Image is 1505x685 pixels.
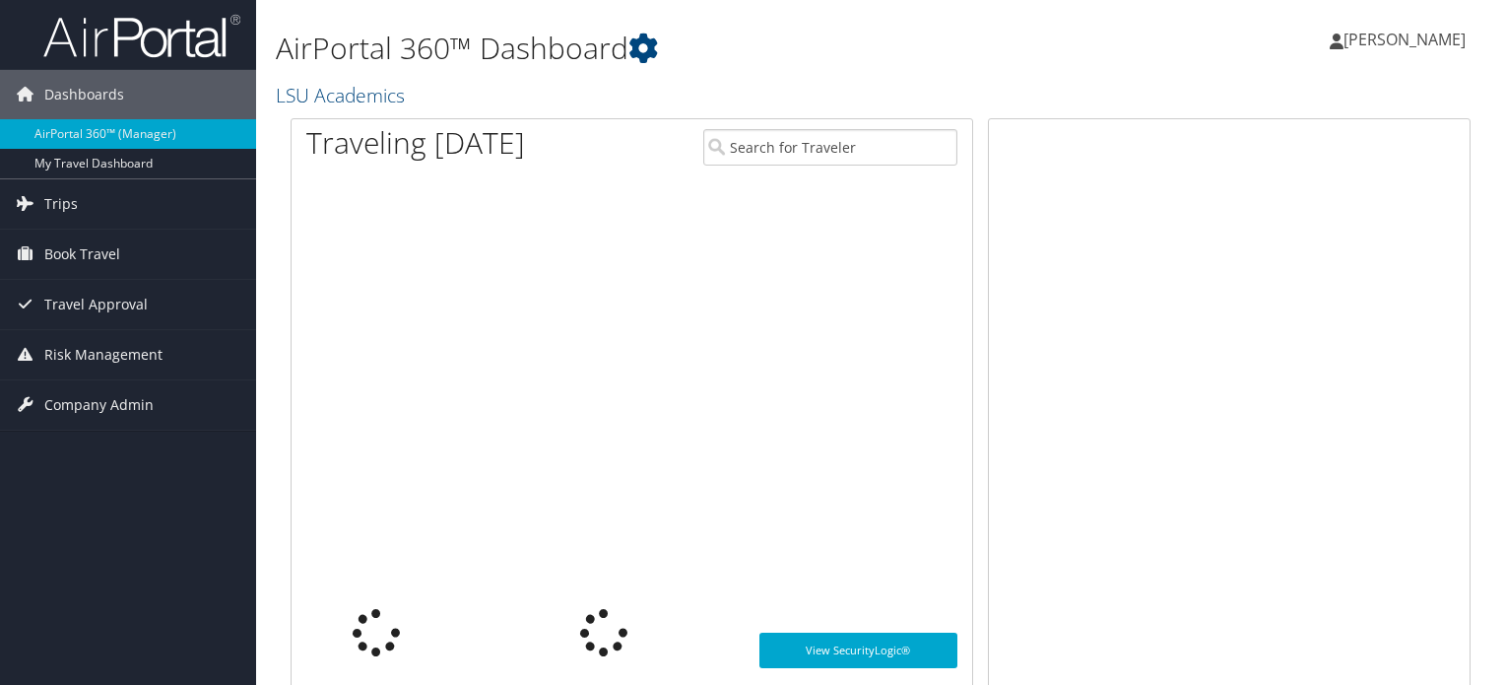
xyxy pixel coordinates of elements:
[276,82,410,108] a: LSU Academics
[44,380,154,430] span: Company Admin
[44,230,120,279] span: Book Travel
[306,122,525,164] h1: Traveling [DATE]
[44,280,148,329] span: Travel Approval
[44,330,163,379] span: Risk Management
[44,70,124,119] span: Dashboards
[276,28,1082,69] h1: AirPortal 360™ Dashboard
[43,13,240,59] img: airportal-logo.png
[1343,29,1466,50] span: [PERSON_NAME]
[703,129,957,166] input: Search for Traveler
[759,633,956,668] a: View SecurityLogic®
[44,179,78,229] span: Trips
[1330,10,1485,69] a: [PERSON_NAME]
